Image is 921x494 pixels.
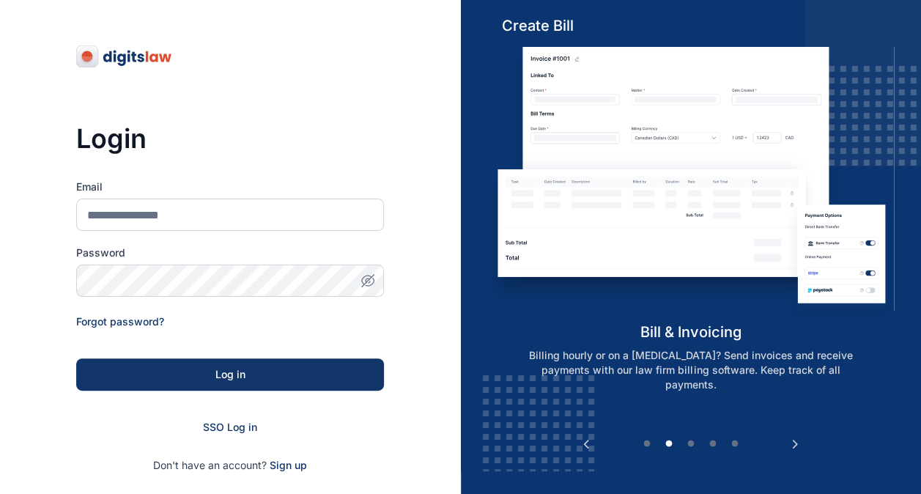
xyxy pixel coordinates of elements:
button: 2 [662,437,676,451]
button: 5 [728,437,742,451]
h5: Create Bill [487,15,894,36]
button: 4 [706,437,720,451]
label: Password [76,246,384,260]
a: SSO Log in [203,421,257,433]
img: digitslaw-logo [76,45,173,68]
p: Don't have an account? [76,458,384,473]
button: 3 [684,437,698,451]
button: Log in [76,358,384,391]
button: Next [788,437,802,451]
button: Previous [579,437,593,451]
a: Forgot password? [76,315,164,328]
label: Email [76,180,384,194]
p: Billing hourly or on a [MEDICAL_DATA]? Send invoices and receive payments with our law firm billi... [503,348,879,392]
h3: Login [76,124,384,153]
button: 1 [640,437,654,451]
h5: bill & invoicing [487,322,894,342]
span: Sign up [270,458,307,473]
a: Sign up [270,459,307,471]
div: Log in [100,367,360,382]
img: bill-and-invoicin [487,47,894,322]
